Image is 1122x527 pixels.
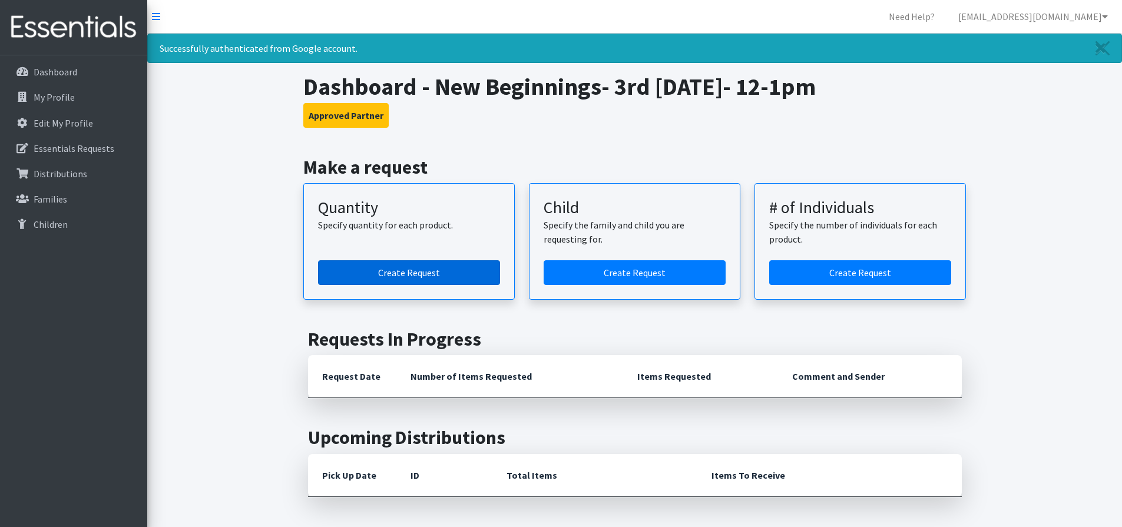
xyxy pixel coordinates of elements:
p: Specify the family and child you are requesting for. [544,218,726,246]
a: Create a request by number of individuals [769,260,951,285]
p: Families [34,193,67,205]
h3: # of Individuals [769,198,951,218]
th: Comment and Sender [778,355,961,398]
h2: Make a request [303,156,966,178]
img: HumanEssentials [5,8,143,47]
a: Create a request for a child or family [544,260,726,285]
p: Specify quantity for each product. [318,218,500,232]
h3: Quantity [318,198,500,218]
p: Edit My Profile [34,117,93,129]
h3: Child [544,198,726,218]
a: Create a request by quantity [318,260,500,285]
p: Specify the number of individuals for each product. [769,218,951,246]
a: Need Help? [879,5,944,28]
button: Approved Partner [303,103,389,128]
th: Request Date [308,355,396,398]
h2: Upcoming Distributions [308,426,962,449]
th: Items To Receive [697,454,962,497]
th: Total Items [492,454,697,497]
p: Essentials Requests [34,142,114,154]
h1: Dashboard - New Beginnings- 3rd [DATE]- 12-1pm [303,72,966,101]
h2: Requests In Progress [308,328,962,350]
th: Number of Items Requested [396,355,624,398]
a: Essentials Requests [5,137,143,160]
th: ID [396,454,492,497]
a: Distributions [5,162,143,185]
a: Families [5,187,143,211]
a: Dashboard [5,60,143,84]
div: Successfully authenticated from Google account. [147,34,1122,63]
p: Children [34,218,68,230]
p: My Profile [34,91,75,103]
a: Edit My Profile [5,111,143,135]
a: My Profile [5,85,143,109]
a: [EMAIL_ADDRESS][DOMAIN_NAME] [949,5,1117,28]
th: Items Requested [623,355,778,398]
th: Pick Up Date [308,454,396,497]
a: Close [1084,34,1121,62]
a: Children [5,213,143,236]
p: Distributions [34,168,87,180]
p: Dashboard [34,66,77,78]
